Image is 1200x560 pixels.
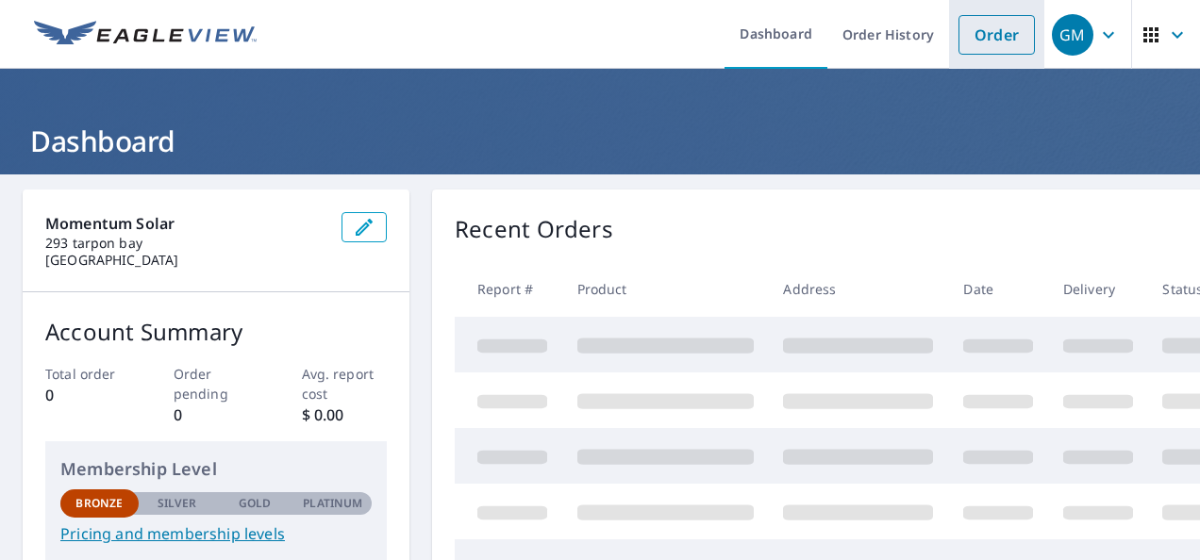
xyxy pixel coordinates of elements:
[45,235,326,252] p: 293 tarpon bay
[303,495,362,512] p: Platinum
[174,364,259,404] p: Order pending
[60,456,372,482] p: Membership Level
[45,212,326,235] p: Momentum solar
[768,261,948,317] th: Address
[1048,261,1148,317] th: Delivery
[34,21,257,49] img: EV Logo
[45,384,131,406] p: 0
[45,315,387,349] p: Account Summary
[302,364,388,404] p: Avg. report cost
[45,252,326,269] p: [GEOGRAPHIC_DATA]
[958,15,1035,55] a: Order
[239,495,271,512] p: Gold
[60,522,372,545] a: Pricing and membership levels
[23,122,1177,160] h1: Dashboard
[174,404,259,426] p: 0
[1052,14,1093,56] div: GM
[75,495,123,512] p: Bronze
[562,261,769,317] th: Product
[45,364,131,384] p: Total order
[455,212,613,246] p: Recent Orders
[455,261,562,317] th: Report #
[948,261,1048,317] th: Date
[302,404,388,426] p: $ 0.00
[158,495,197,512] p: Silver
